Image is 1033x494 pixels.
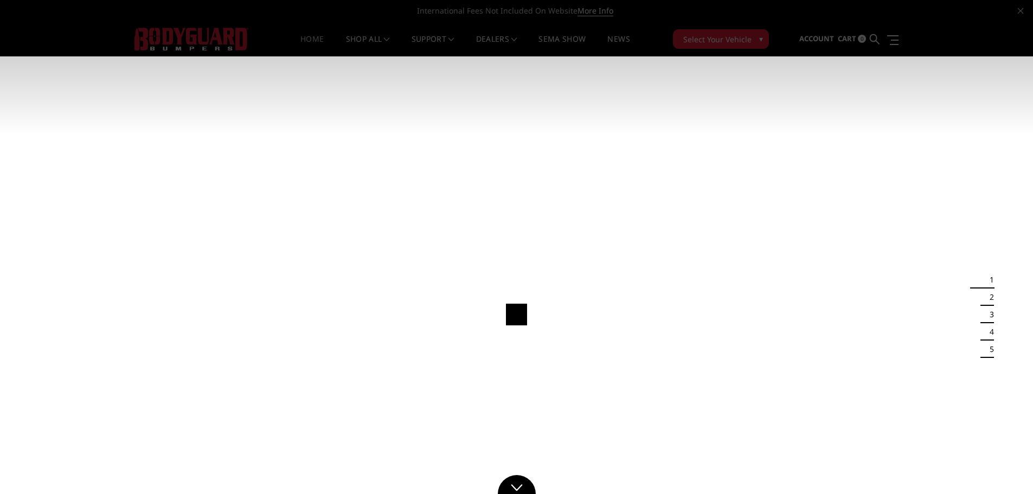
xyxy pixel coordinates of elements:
[607,35,630,56] a: News
[300,35,324,56] a: Home
[476,35,517,56] a: Dealers
[134,28,248,50] img: BODYGUARD BUMPERS
[538,35,586,56] a: SEMA Show
[346,35,390,56] a: shop all
[983,323,994,341] button: 4 of 5
[838,24,866,54] a: Cart 0
[759,33,763,44] span: ▾
[412,35,454,56] a: Support
[578,5,613,16] a: More Info
[983,288,994,306] button: 2 of 5
[983,271,994,288] button: 1 of 5
[799,34,834,43] span: Account
[838,34,856,43] span: Cart
[498,475,536,494] a: Click to Down
[858,35,866,43] span: 0
[673,29,769,49] button: Select Your Vehicle
[799,24,834,54] a: Account
[983,306,994,323] button: 3 of 5
[983,341,994,358] button: 5 of 5
[683,34,752,45] span: Select Your Vehicle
